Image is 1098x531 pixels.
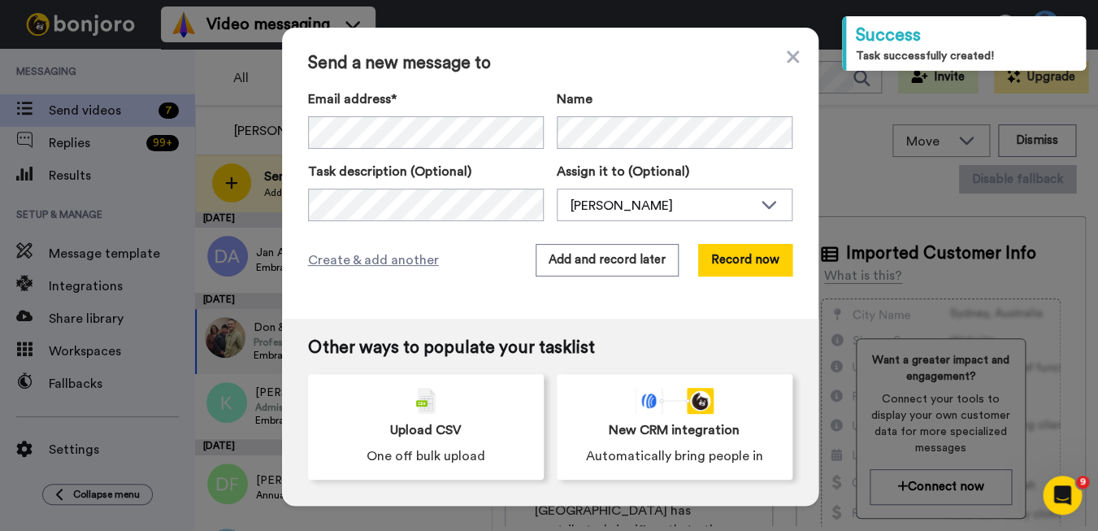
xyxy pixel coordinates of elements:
span: Create & add another [308,250,439,270]
div: [PERSON_NAME] [571,196,753,215]
span: One off bulk upload [367,446,485,466]
div: Task successfully created! [856,48,1076,64]
img: csv-grey.png [416,388,436,414]
iframe: Intercom live chat [1043,476,1082,515]
span: Automatically bring people in [586,446,763,466]
span: Other ways to populate your tasklist [308,338,792,358]
span: New CRM integration [609,420,740,440]
span: Upload CSV [390,420,462,440]
div: Success [856,23,1076,48]
label: Assign it to (Optional) [557,162,792,181]
label: Email address* [308,89,544,109]
span: Name [557,89,592,109]
div: animation [636,388,714,414]
span: 9 [1076,476,1089,489]
button: Add and record later [536,244,679,276]
span: Send a new message to [308,54,792,73]
label: Task description (Optional) [308,162,544,181]
button: Record now [698,244,792,276]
